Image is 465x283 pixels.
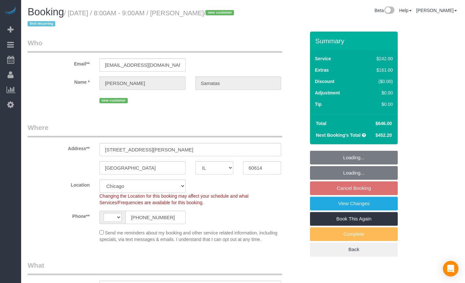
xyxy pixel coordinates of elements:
a: Beta [374,8,394,13]
span: new customer [206,10,234,15]
input: First Name** [99,77,186,90]
img: Automaid Logo [4,7,17,16]
a: Book This Again [310,212,398,226]
input: Zip Code** [243,161,281,175]
a: View Changes [310,197,398,210]
legend: What [28,261,282,275]
label: Location [23,179,95,188]
strong: Total [316,121,326,126]
a: [PERSON_NAME] [416,8,457,13]
span: first recurring [28,21,55,26]
a: Back [310,243,398,256]
legend: Where [28,123,282,137]
input: Last Name* [195,77,281,90]
div: $0.00 [363,90,393,96]
span: $452.20 [375,133,392,138]
a: Help [399,8,412,13]
div: $242.00 [363,55,393,62]
label: Discount [315,78,334,85]
span: Changing the Location for this booking may affect your schedule and what Services/Frequencies are... [99,193,249,205]
h3: Summary [315,37,394,45]
legend: Who [28,38,282,53]
div: Open Intercom Messenger [443,261,459,276]
strong: Next Booking's Total [316,133,361,138]
label: Name * [23,77,95,85]
div: ($0.00) [363,78,393,85]
img: New interface [384,7,394,15]
div: $0.00 [363,101,393,107]
div: $161.00 [363,67,393,73]
span: Send me reminders about my booking and other service related information, including specials, via... [99,230,278,242]
label: Tip [315,101,322,107]
span: $646.00 [375,121,392,126]
small: / [DATE] / 8:00AM - 9:00AM / [PERSON_NAME] [28,9,236,28]
label: Adjustment [315,90,340,96]
label: Service [315,55,331,62]
span: Booking [28,6,64,18]
span: new customer [99,98,128,103]
label: Extras [315,67,329,73]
